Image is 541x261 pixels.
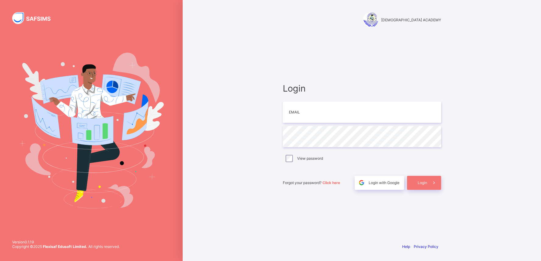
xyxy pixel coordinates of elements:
strong: Flexisaf Edusoft Limited. [43,244,87,249]
label: View password [297,156,323,161]
span: Login [283,83,441,94]
span: Version 0.1.19 [12,240,120,244]
span: Forgot your password? [283,180,340,185]
img: google.396cfc9801f0270233282035f929180a.svg [358,179,365,186]
span: Login [418,180,427,185]
a: Help [402,244,410,249]
span: Login with Google [369,180,399,185]
span: Copyright © 2025 All rights reserved. [12,244,120,249]
a: Click here [322,180,340,185]
img: SAFSIMS Logo [12,12,58,24]
span: [DEMOGRAPHIC_DATA] ACADEMY [381,18,441,22]
img: Hero Image [19,53,164,208]
a: Privacy Policy [414,244,438,249]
